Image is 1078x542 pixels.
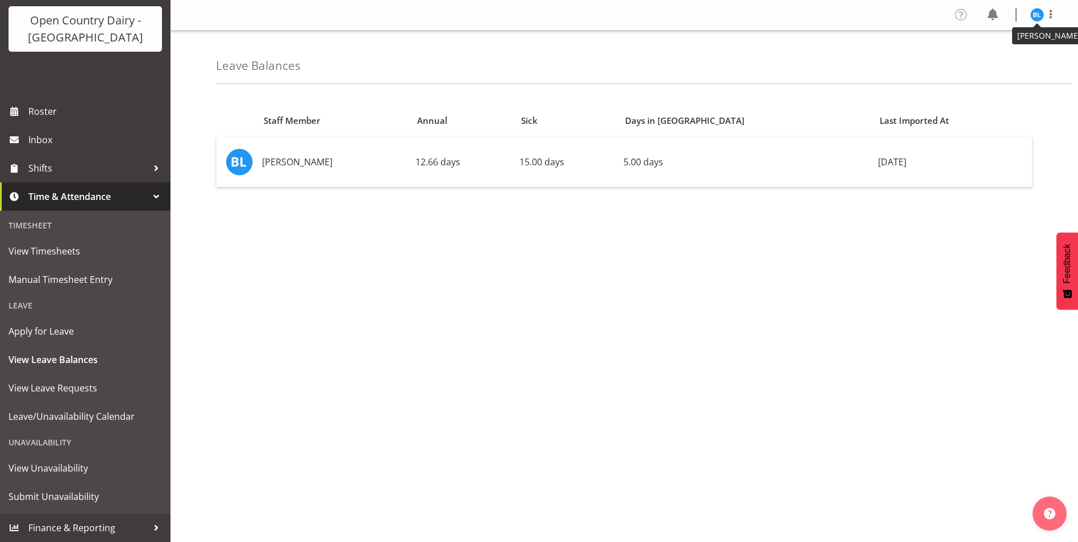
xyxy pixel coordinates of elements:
img: help-xxl-2.png [1044,508,1055,519]
span: Roster [28,103,165,120]
span: View Timesheets [9,243,162,260]
div: Open Country Dairy - [GEOGRAPHIC_DATA] [20,12,151,46]
a: View Unavailability [3,454,168,482]
div: Leave [3,294,168,317]
a: Leave/Unavailability Calendar [3,402,168,431]
span: Manual Timesheet Entry [9,271,162,288]
span: Shifts [28,160,148,177]
span: 5.00 days [623,156,663,168]
a: Apply for Leave [3,317,168,345]
span: View Leave Requests [9,380,162,397]
span: Apply for Leave [9,323,162,340]
a: View Leave Requests [3,374,168,402]
a: Submit Unavailability [3,482,168,511]
span: Feedback [1062,244,1072,283]
span: Days in [GEOGRAPHIC_DATA] [625,114,744,127]
span: Sick [521,114,538,127]
a: View Timesheets [3,237,168,265]
span: Inbox [28,131,165,148]
span: Finance & Reporting [28,519,148,536]
span: Submit Unavailability [9,488,162,505]
span: Time & Attendance [28,188,148,205]
div: Timesheet [3,214,168,237]
div: Unavailability [3,431,168,454]
button: Feedback - Show survey [1056,232,1078,310]
span: 15.00 days [519,156,564,168]
span: Staff Member [264,114,321,127]
span: Leave/Unavailability Calendar [9,408,162,425]
span: [DATE] [878,156,906,168]
span: 12.66 days [415,156,460,168]
td: [PERSON_NAME] [257,137,411,187]
img: bruce-lind7400.jpg [226,148,253,176]
img: bruce-lind7400.jpg [1030,8,1044,22]
a: View Leave Balances [3,345,168,374]
h4: Leave Balances [216,59,301,72]
span: View Leave Balances [9,351,162,368]
span: Annual [417,114,447,127]
a: Manual Timesheet Entry [3,265,168,294]
span: View Unavailability [9,460,162,477]
span: Last Imported At [880,114,949,127]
